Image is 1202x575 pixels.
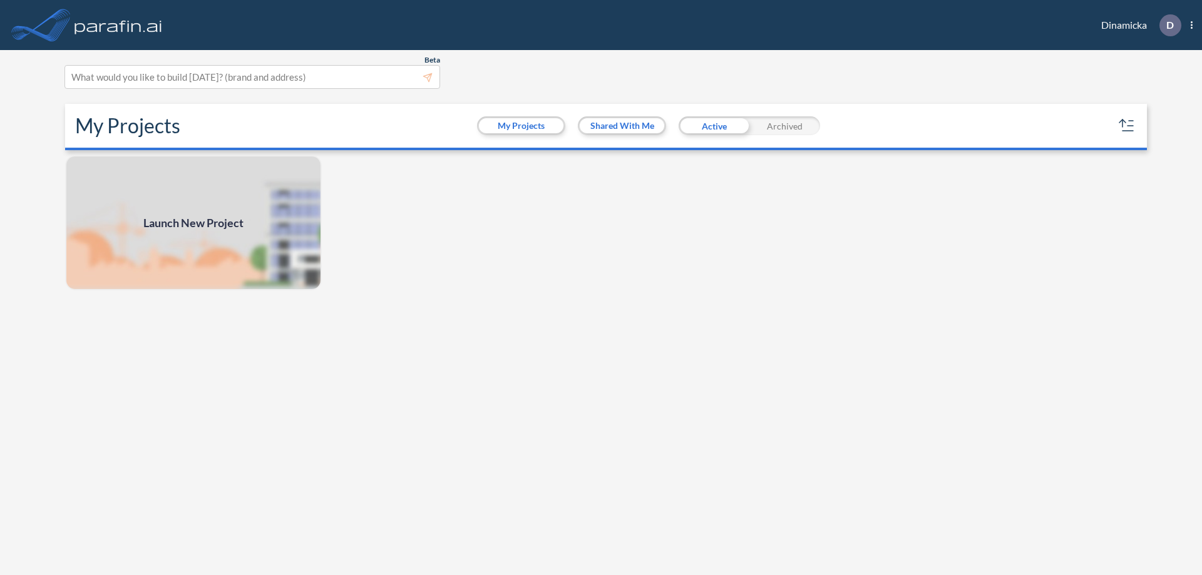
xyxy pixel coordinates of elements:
[580,118,664,133] button: Shared With Me
[65,155,322,290] a: Launch New Project
[424,55,440,65] span: Beta
[1082,14,1193,36] div: Dinamicka
[479,118,563,133] button: My Projects
[143,215,244,232] span: Launch New Project
[679,116,749,135] div: Active
[1117,116,1137,136] button: sort
[1166,19,1174,31] p: D
[75,114,180,138] h2: My Projects
[72,13,165,38] img: logo
[749,116,820,135] div: Archived
[65,155,322,290] img: add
